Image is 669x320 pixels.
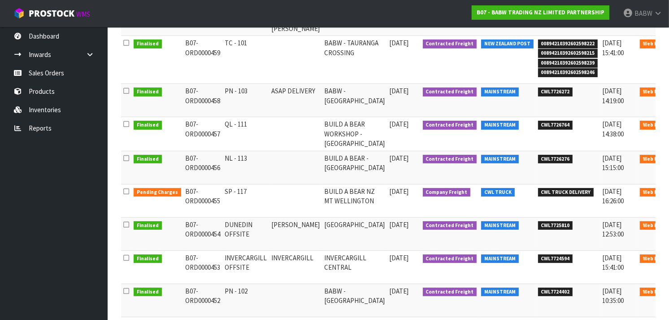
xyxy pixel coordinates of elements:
[538,221,573,230] span: CWL7725810
[538,254,573,263] span: CWL7724594
[602,154,624,172] span: [DATE] 15:15:00
[423,254,477,263] span: Contracted Freight
[29,8,74,19] span: ProStock
[269,217,322,250] td: [PERSON_NAME]
[183,84,223,117] td: B07-ORD0000458
[390,154,409,162] span: [DATE]
[76,10,90,18] small: WMS
[423,288,477,297] span: Contracted Freight
[481,88,519,96] span: MAINSTREAM
[538,88,573,96] span: CWL7726272
[269,250,322,284] td: INVERCARGILL
[602,120,624,138] span: [DATE] 14:38:00
[223,84,269,117] td: PN - 103
[183,151,223,184] td: B07-ORD0000456
[423,188,471,197] span: Company Freight
[322,117,387,151] td: BUILD A BEAR WORKSHOP - [GEOGRAPHIC_DATA]
[223,284,269,317] td: PN - 102
[602,87,624,105] span: [DATE] 14:19:00
[538,121,573,130] span: CWL7726764
[134,254,162,263] span: Finalised
[183,184,223,217] td: B07-ORD0000455
[134,39,162,48] span: Finalised
[134,121,162,130] span: Finalised
[390,39,409,47] span: [DATE]
[183,217,223,250] td: B07-ORD0000454
[322,284,387,317] td: BABW - [GEOGRAPHIC_DATA]
[602,39,624,57] span: [DATE] 15:41:00
[13,8,25,19] img: cube-alt.png
[538,39,598,48] span: 00894210392602598222
[602,220,624,238] span: [DATE] 12:53:00
[602,287,624,305] span: [DATE] 10:35:00
[269,84,322,117] td: ASAP DELIVERY
[423,155,477,164] span: Contracted Freight
[538,188,594,197] span: CWL TRUCK DELIVERY
[134,288,162,297] span: Finalised
[134,155,162,164] span: Finalised
[223,250,269,284] td: INVERCARGILL OFFSITE
[481,121,519,130] span: MAINSTREAM
[390,220,409,229] span: [DATE]
[390,254,409,262] span: [DATE]
[134,88,162,96] span: Finalised
[322,151,387,184] td: BUILD A BEAR - [GEOGRAPHIC_DATA]
[322,250,387,284] td: INVERCARGILL CENTRAL
[223,151,269,184] td: NL - 113
[390,187,409,196] span: [DATE]
[322,217,387,250] td: [GEOGRAPHIC_DATA]
[423,221,477,230] span: Contracted Freight
[183,117,223,151] td: B07-ORD0000457
[183,36,223,84] td: B07-ORD0000459
[322,84,387,117] td: BABW - [GEOGRAPHIC_DATA]
[602,254,624,272] span: [DATE] 15:41:00
[390,120,409,128] span: [DATE]
[481,155,519,164] span: MAINSTREAM
[602,187,624,205] span: [DATE] 16:26:00
[538,49,598,58] span: 00894210392602598215
[538,155,573,164] span: CWL7726276
[481,221,519,230] span: MAINSTREAM
[481,254,519,263] span: MAINSTREAM
[183,284,223,317] td: B07-ORD0000452
[538,68,598,77] span: 00894210392602598246
[538,288,573,297] span: CWL7724402
[223,217,269,250] td: DUNEDIN OFFSITE
[423,39,477,48] span: Contracted Freight
[322,184,387,217] td: BUILD A BEAR NZ MT WELLINGTON
[477,9,604,16] strong: B07 - BABW TRADING NZ LIMITED PARTNERSHIP
[322,36,387,84] td: BABW - TAURANGA CROSSING
[390,287,409,295] span: [DATE]
[481,288,519,297] span: MAINSTREAM
[423,88,477,96] span: Contracted Freight
[423,121,477,130] span: Contracted Freight
[223,117,269,151] td: QL - 111
[481,39,534,48] span: NEW ZEALAND POST
[223,184,269,217] td: SP - 117
[183,250,223,284] td: B07-ORD0000453
[634,9,652,18] span: BABW
[134,188,181,197] span: Pending Charges
[390,87,409,95] span: [DATE]
[134,221,162,230] span: Finalised
[538,59,598,68] span: 00894210392602598239
[481,188,515,197] span: CWL TRUCK
[223,36,269,84] td: TC - 101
